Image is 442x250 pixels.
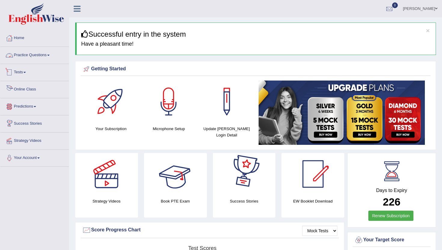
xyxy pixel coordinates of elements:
[85,126,137,132] h4: Your Subscription
[213,198,276,204] h4: Success Stories
[0,64,69,79] a: Tests
[81,30,431,38] h3: Successful entry in the system
[426,27,430,34] button: ×
[354,236,429,245] div: Your Target Score
[0,47,69,62] a: Practice Questions
[82,65,429,74] div: Getting Started
[201,126,253,138] h4: Update [PERSON_NAME] Login Detail
[0,30,69,45] a: Home
[368,211,414,221] a: Renew Subscription
[281,198,344,204] h4: EW Booklet Download
[0,115,69,130] a: Success Stories
[75,198,138,204] h4: Strategy Videos
[392,2,398,8] span: 0
[259,81,425,145] img: small5.jpg
[383,196,400,208] b: 226
[82,226,337,235] div: Score Progress Chart
[0,150,69,165] a: Your Account
[0,133,69,148] a: Strategy Videos
[144,198,207,204] h4: Book PTE Exam
[354,188,429,193] h4: Days to Expiry
[143,126,195,132] h4: Microphone Setup
[81,41,431,47] h4: Have a pleasant time!
[0,81,69,96] a: Online Class
[0,98,69,113] a: Predictions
